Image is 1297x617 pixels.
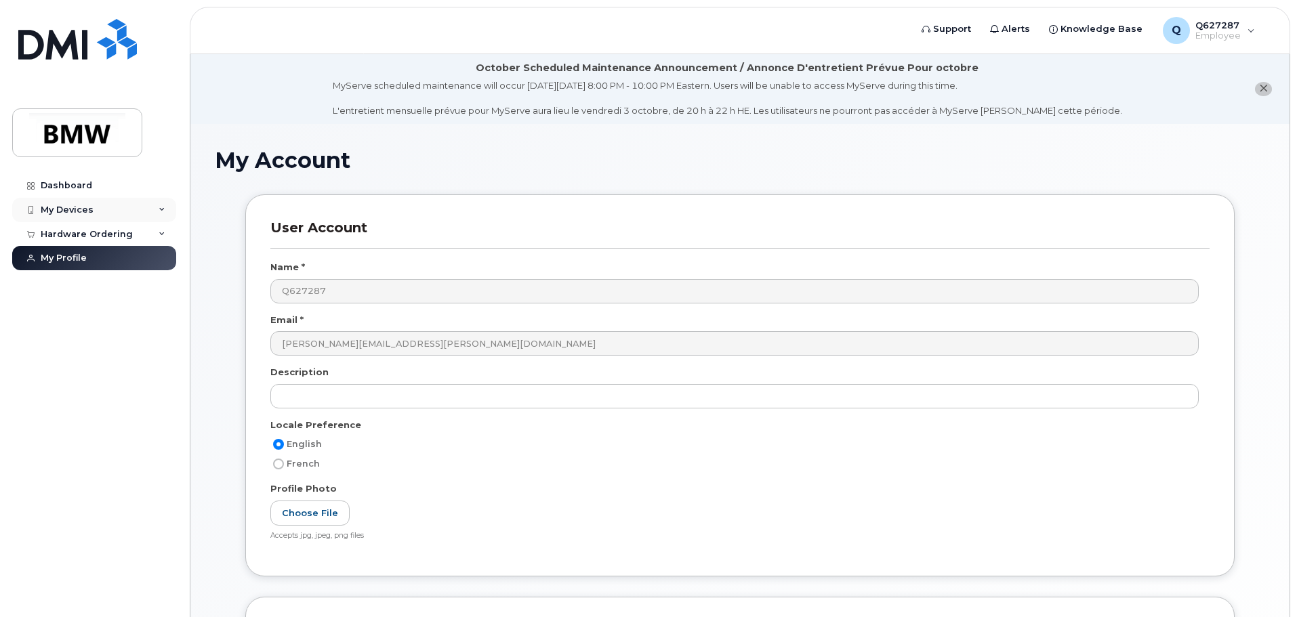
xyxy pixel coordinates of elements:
[1255,82,1272,96] button: close notification
[287,459,320,469] span: French
[333,79,1122,117] div: MyServe scheduled maintenance will occur [DATE][DATE] 8:00 PM - 10:00 PM Eastern. Users will be u...
[270,261,305,274] label: Name *
[270,366,329,379] label: Description
[476,61,979,75] div: October Scheduled Maintenance Announcement / Annonce D'entretient Prévue Pour octobre
[1238,558,1287,607] iframe: Messenger Launcher
[270,314,304,326] label: Email *
[270,419,361,431] label: Locale Preference
[287,439,322,449] span: English
[270,501,350,526] label: Choose File
[270,219,1210,249] h3: User Account
[273,459,284,469] input: French
[270,482,337,495] label: Profile Photo
[215,148,1265,172] h1: My Account
[270,531,1199,541] div: Accepts jpg, jpeg, png files
[273,439,284,450] input: English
